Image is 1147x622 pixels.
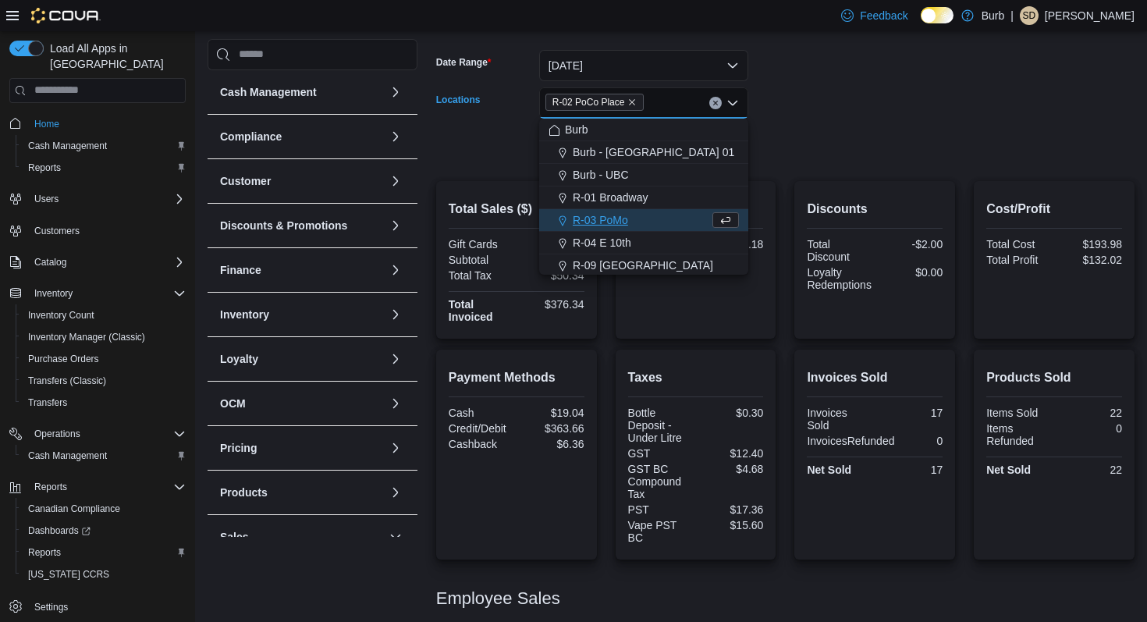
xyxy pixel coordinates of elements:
button: Finance [220,262,383,278]
h3: Products [220,485,268,500]
button: Home [3,112,192,135]
span: Feedback [860,8,907,23]
button: Pricing [220,440,383,456]
span: Purchase Orders [22,350,186,368]
span: Dashboards [22,521,186,540]
button: R-09 [GEOGRAPHIC_DATA] [539,254,748,277]
a: Reports [22,158,67,177]
div: -$2.00 [878,238,943,251]
button: Users [3,188,192,210]
div: Total Discount [807,238,872,263]
button: Reports [3,476,192,498]
h2: Total Sales ($) [449,200,584,219]
span: SD [1023,6,1036,25]
div: 17 [878,464,943,476]
a: Inventory Count [22,306,101,325]
button: Discounts & Promotions [220,218,383,233]
div: Bottle Deposit - Under Litre [628,407,693,444]
button: Transfers [16,392,192,414]
button: Reports [16,157,192,179]
button: Operations [3,423,192,445]
button: R-03 PoMo [539,209,748,232]
span: Reports [28,478,186,496]
div: Items Sold [986,407,1051,419]
span: Cash Management [28,140,107,152]
h3: Cash Management [220,84,317,100]
button: Inventory [386,305,405,324]
span: Dashboards [28,524,91,537]
button: Cash Management [16,445,192,467]
span: Inventory [28,284,186,303]
button: Transfers (Classic) [16,370,192,392]
button: Inventory Count [16,304,192,326]
span: Washington CCRS [22,565,186,584]
span: Transfers (Classic) [28,375,106,387]
button: R-01 Broadway [539,187,748,209]
div: $326.00 [520,254,584,266]
strong: Total Invoiced [449,298,493,323]
button: Customers [3,219,192,242]
h3: Loyalty [220,351,258,367]
span: Home [28,114,186,133]
span: Burb - UBC [573,167,629,183]
div: Total Cost [986,238,1051,251]
h2: Taxes [628,368,764,387]
div: Gift Cards [449,238,513,251]
span: Users [28,190,186,208]
button: [US_STATE] CCRS [16,563,192,585]
a: Home [28,115,66,133]
button: Customer [220,173,383,189]
button: Inventory [220,307,383,322]
a: Transfers [22,393,73,412]
div: $0.00 [878,266,943,279]
label: Date Range [436,56,492,69]
span: R-03 PoMo [573,212,628,228]
span: R-01 Broadway [573,190,648,205]
div: Subtotal [449,254,513,266]
span: Burb - [GEOGRAPHIC_DATA] 01 [573,144,734,160]
button: Sales [386,528,405,546]
input: Dark Mode [921,7,953,23]
span: Reports [22,543,186,562]
a: Dashboards [16,520,192,542]
span: Settings [28,596,186,616]
h2: Invoices Sold [807,368,943,387]
div: 22 [1057,407,1122,419]
button: Cash Management [386,83,405,101]
span: Reports [28,546,61,559]
button: Catalog [3,251,192,273]
span: [US_STATE] CCRS [28,568,109,581]
button: R-04 E 10th [539,232,748,254]
div: Cashback [449,438,513,450]
span: Customers [34,225,80,237]
div: $19.04 [520,407,584,419]
button: Finance [386,261,405,279]
span: R-09 [GEOGRAPHIC_DATA] [573,258,713,273]
span: Transfers [22,393,186,412]
div: Credit/Debit [449,422,513,435]
h3: Finance [220,262,261,278]
h3: Sales [220,529,249,545]
a: Canadian Compliance [22,499,126,518]
span: Customers [28,221,186,240]
div: $376.34 [520,298,584,311]
span: Reports [34,481,67,493]
p: Burb [982,6,1005,25]
div: $193.98 [1057,238,1122,251]
span: Inventory Count [22,306,186,325]
div: $50.34 [520,269,584,282]
h3: OCM [220,396,246,411]
button: Loyalty [386,350,405,368]
div: $132.02 [1057,254,1122,266]
button: Settings [3,595,192,617]
div: Vape PST BC [628,519,693,544]
div: $15.60 [698,519,763,531]
button: Burb [539,119,748,141]
button: Cash Management [16,135,192,157]
button: Loyalty [220,351,383,367]
button: Burb - UBC [539,164,748,187]
button: Burb - [GEOGRAPHIC_DATA] 01 [539,141,748,164]
img: Cova [31,8,101,23]
span: Operations [28,425,186,443]
div: Loyalty Redemptions [807,266,872,291]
